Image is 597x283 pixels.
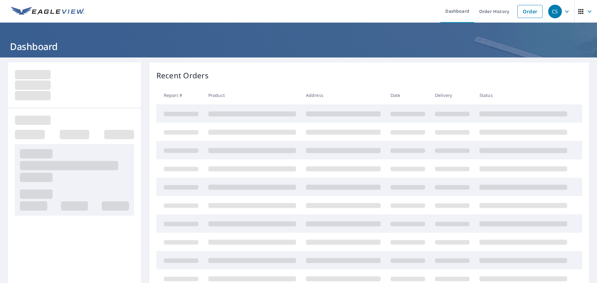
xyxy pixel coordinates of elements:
[11,7,85,16] img: EV Logo
[7,40,590,53] h1: Dashboard
[474,86,572,104] th: Status
[301,86,386,104] th: Address
[156,86,203,104] th: Report #
[517,5,543,18] a: Order
[430,86,474,104] th: Delivery
[203,86,301,104] th: Product
[386,86,430,104] th: Date
[548,5,562,18] div: CS
[156,70,209,81] p: Recent Orders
